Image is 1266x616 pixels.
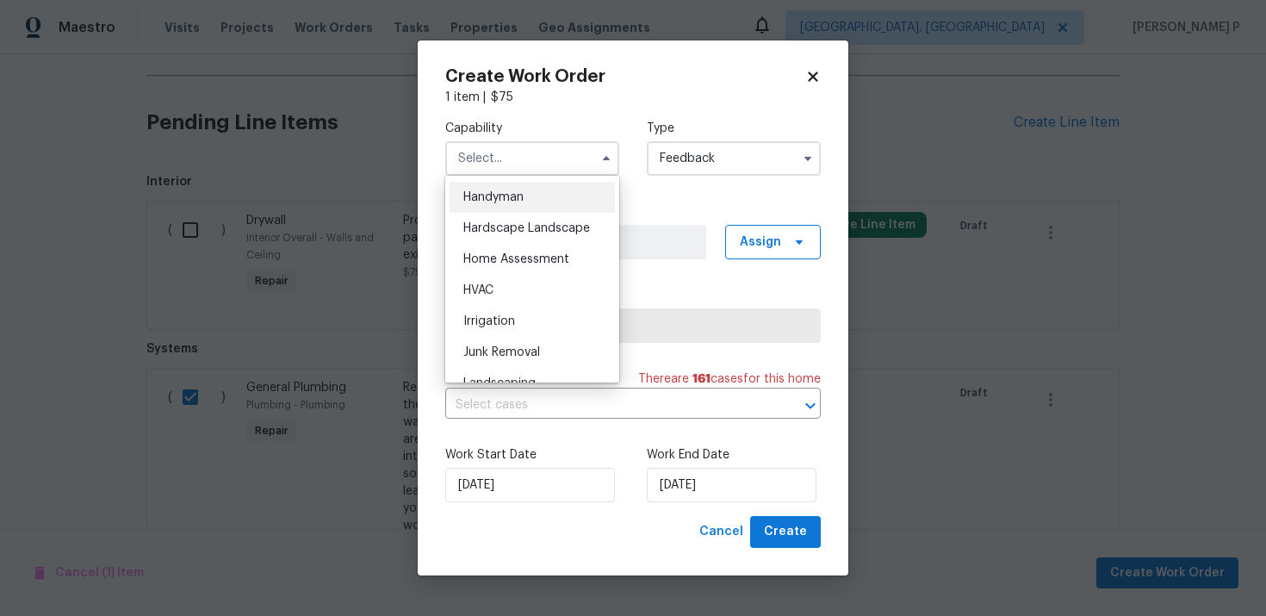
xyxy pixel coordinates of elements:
[638,370,821,388] span: There are case s for this home
[647,141,821,176] input: Select...
[463,377,536,407] span: Landscaping Maintenance
[463,191,524,203] span: Handyman
[445,446,619,464] label: Work Start Date
[750,516,821,548] button: Create
[445,120,619,137] label: Capability
[463,253,569,265] span: Home Assessment
[647,120,821,137] label: Type
[460,317,806,334] span: Select trade partner
[463,222,590,234] span: Hardscape Landscape
[647,468,816,502] input: M/D/YYYY
[647,446,821,464] label: Work End Date
[764,521,807,543] span: Create
[798,394,822,418] button: Open
[445,141,619,176] input: Select...
[692,516,750,548] button: Cancel
[445,89,821,106] div: 1 item |
[463,346,540,358] span: Junk Removal
[445,287,821,304] label: Trade Partner
[463,284,493,296] span: HVAC
[463,315,515,327] span: Irrigation
[596,148,617,169] button: Hide options
[692,373,711,385] span: 161
[445,392,773,419] input: Select cases
[491,91,513,103] span: $ 75
[740,233,781,251] span: Assign
[445,203,821,221] label: Work Order Manager
[445,68,805,85] h2: Create Work Order
[797,148,818,169] button: Show options
[699,521,743,543] span: Cancel
[445,468,615,502] input: M/D/YYYY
